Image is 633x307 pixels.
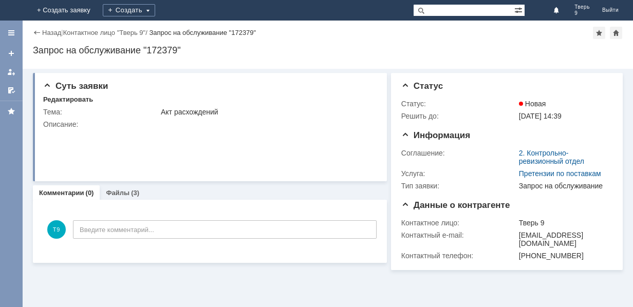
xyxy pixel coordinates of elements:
a: Комментарии [39,189,84,197]
div: Решить до: [401,112,517,120]
div: Тверь 9 [519,219,608,227]
span: 9 [574,10,590,16]
div: Сделать домашней страницей [610,27,622,39]
span: [DATE] 14:39 [519,112,562,120]
div: Добавить в избранное [593,27,605,39]
div: (3) [131,189,139,197]
span: Новая [519,100,546,108]
a: Контактное лицо "Тверь 9" [63,29,145,36]
div: / [63,29,150,36]
span: Тверь [574,4,590,10]
div: Описание: [43,120,375,128]
div: Запрос на обслуживание [519,182,608,190]
a: 2. Контрольно-ревизионный отдел [519,149,584,165]
div: Статус: [401,100,517,108]
div: [PHONE_NUMBER] [519,252,608,260]
div: Контактный e-mail: [401,231,517,239]
span: Статус [401,81,443,91]
div: Контактное лицо: [401,219,517,227]
div: [EMAIL_ADDRESS][DOMAIN_NAME] [519,231,608,247]
a: Мои заявки [3,64,20,80]
a: Претензии по поставкам [519,169,601,178]
a: Файлы [106,189,129,197]
div: Акт расхождений [161,108,373,116]
div: Услуга: [401,169,517,178]
div: Запрос на обслуживание "172379" [33,45,623,55]
span: Суть заявки [43,81,108,91]
a: Назад [42,29,61,36]
div: Тема: [43,108,159,116]
span: Информация [401,130,470,140]
span: Данные о контрагенте [401,200,510,210]
div: Редактировать [43,95,93,104]
div: Тип заявки: [401,182,517,190]
div: Соглашение: [401,149,517,157]
div: Создать [103,4,155,16]
a: Создать заявку [3,45,20,62]
div: Запрос на обслуживание "172379" [149,29,256,36]
span: Т9 [47,220,66,239]
div: | [61,28,63,36]
div: (0) [86,189,94,197]
span: Расширенный поиск [514,5,525,14]
a: Мои согласования [3,82,20,99]
div: Контактный телефон: [401,252,517,260]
